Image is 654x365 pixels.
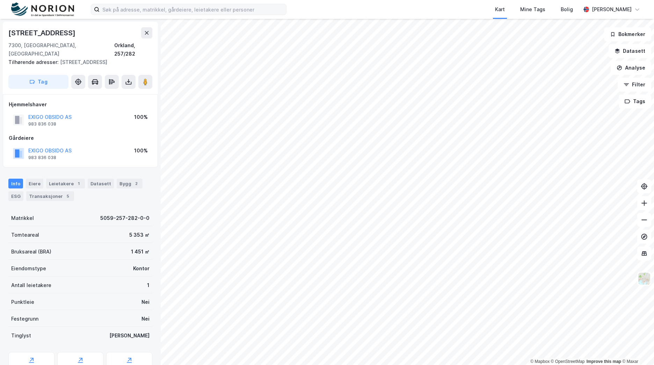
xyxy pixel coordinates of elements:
[587,359,621,364] a: Improve this map
[8,179,23,188] div: Info
[141,298,150,306] div: Nei
[88,179,114,188] div: Datasett
[619,331,654,365] iframe: Chat Widget
[114,41,152,58] div: Orkland, 257/282
[133,180,140,187] div: 2
[28,155,56,160] div: 983 836 038
[561,5,573,14] div: Bolig
[618,78,651,92] button: Filter
[604,27,651,41] button: Bokmerker
[619,94,651,108] button: Tags
[9,100,152,109] div: Hjemmelshaver
[129,231,150,239] div: 5 353 ㎡
[611,61,651,75] button: Analyse
[26,191,74,201] div: Transaksjoner
[592,5,632,14] div: [PERSON_NAME]
[11,281,51,289] div: Antall leietakere
[11,231,39,239] div: Tomteareal
[117,179,143,188] div: Bygg
[109,331,150,340] div: [PERSON_NAME]
[11,248,51,256] div: Bruksareal (BRA)
[11,298,34,306] div: Punktleie
[8,41,114,58] div: 7300, [GEOGRAPHIC_DATA], [GEOGRAPHIC_DATA]
[134,113,148,121] div: 100%
[64,193,71,200] div: 5
[147,281,150,289] div: 1
[100,4,286,15] input: Søk på adresse, matrikkel, gårdeiere, leietakere eller personer
[11,315,38,323] div: Festegrunn
[8,58,147,66] div: [STREET_ADDRESS]
[638,272,651,285] img: Z
[46,179,85,188] div: Leietakere
[495,5,505,14] div: Kart
[28,121,56,127] div: 983 836 038
[619,331,654,365] div: Kontrollprogram for chat
[75,180,82,187] div: 1
[11,331,31,340] div: Tinglyst
[11,2,74,17] img: norion-logo.80e7a08dc31c2e691866.png
[8,191,23,201] div: ESG
[11,214,34,222] div: Matrikkel
[133,264,150,273] div: Kontor
[609,44,651,58] button: Datasett
[26,179,43,188] div: Eiere
[8,27,77,38] div: [STREET_ADDRESS]
[530,359,550,364] a: Mapbox
[100,214,150,222] div: 5059-257-282-0-0
[9,134,152,142] div: Gårdeiere
[11,264,46,273] div: Eiendomstype
[131,248,150,256] div: 1 451 ㎡
[141,315,150,323] div: Nei
[520,5,545,14] div: Mine Tags
[8,59,60,65] span: Tilhørende adresser:
[8,75,68,89] button: Tag
[551,359,585,364] a: OpenStreetMap
[134,146,148,155] div: 100%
